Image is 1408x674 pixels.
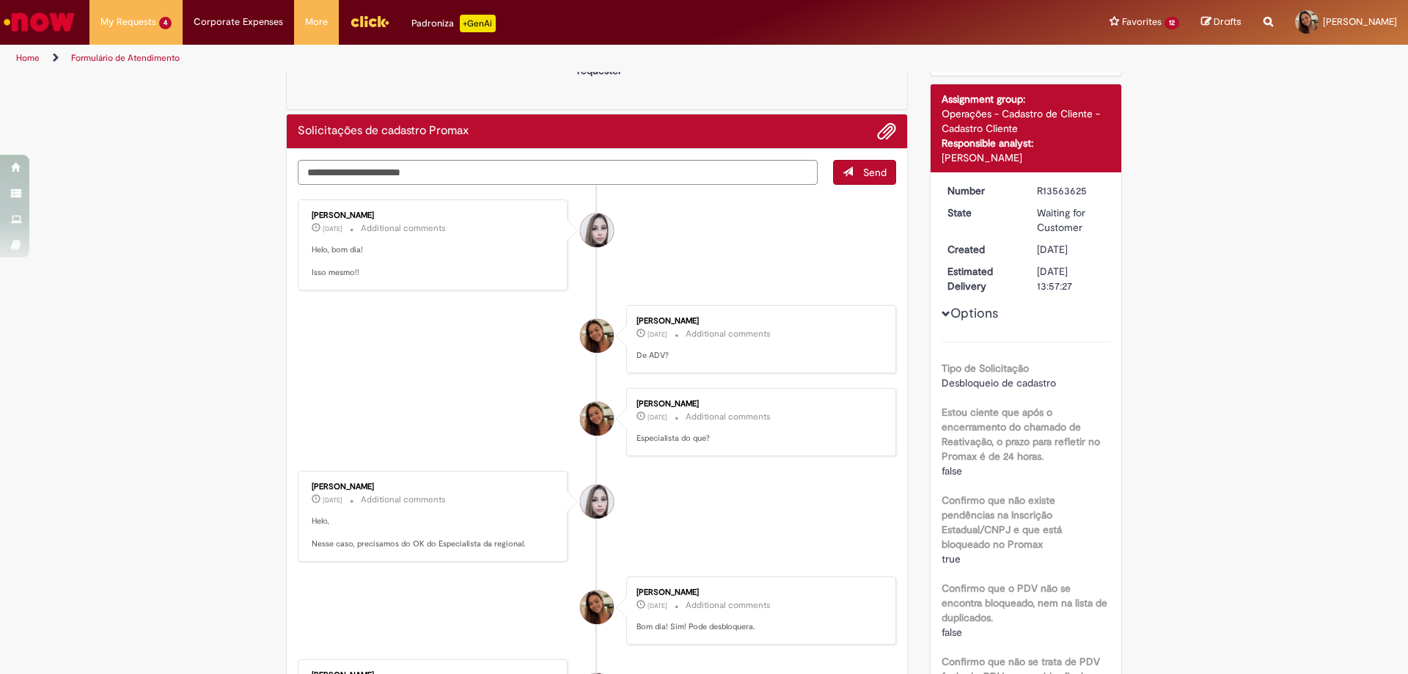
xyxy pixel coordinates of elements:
p: Especialista do que? [637,433,881,444]
span: [DATE] [1037,243,1068,256]
span: 4 [159,17,172,29]
div: R13563625 [1037,183,1105,198]
span: [DATE] [648,601,667,610]
div: [DATE] 13:57:27 [1037,264,1105,293]
time: 26/09/2025 09:26:46 [323,224,342,233]
button: Add attachments [877,122,896,141]
div: Heloisa Carvalho [580,590,614,624]
time: 25/09/2025 10:01:49 [648,601,667,610]
button: Send [833,160,896,185]
time: 24/09/2025 15:25:08 [1037,243,1068,256]
span: [DATE] [323,224,342,233]
b: Tipo de Solicitação [942,362,1029,375]
div: [PERSON_NAME] [312,211,556,220]
small: Additional comments [686,328,771,340]
time: 25/09/2025 10:23:57 [323,496,342,505]
a: Formulário de Atendimento [71,52,180,64]
span: Corporate Expenses [194,15,283,29]
img: ServiceNow [1,7,77,37]
span: [DATE] [648,330,667,339]
time: 25/09/2025 11:57:15 [648,413,667,422]
span: [PERSON_NAME] [1323,15,1397,28]
div: Responsible analyst: [942,136,1111,150]
small: Additional comments [686,599,771,612]
div: Daniele Aparecida Queiroz [580,213,614,247]
p: Helo, bom dia! Isso mesmo!! [312,244,556,279]
b: Estou ciente que após o encerramento do chamado de Reativação, o prazo para refletir no Promax é ... [942,406,1100,463]
span: false [942,464,962,477]
div: Waiting for Customer [1037,205,1105,235]
div: [PERSON_NAME] [637,588,881,597]
p: De ADV? [637,350,881,362]
span: Desbloqueio de cadastro [942,376,1056,389]
ul: Page breadcrumbs [11,45,928,72]
h2: Solicitações de cadastro Promax Ticket history [298,125,469,138]
small: Additional comments [361,494,446,506]
small: Additional comments [361,222,446,235]
time: 25/09/2025 11:57:35 [648,330,667,339]
div: Daniele Aparecida Queiroz [580,485,614,519]
p: +GenAi [460,15,496,32]
div: Assignment group: [942,92,1111,106]
dt: Created [936,242,1027,257]
div: Padroniza [411,15,496,32]
dt: State [936,205,1027,220]
p: Helo, Nesse caso, precisamos do OK do Especialista da regional. [312,516,556,550]
span: Drafts [1214,15,1242,29]
span: true [942,552,961,565]
span: [DATE] [648,413,667,422]
dt: Estimated Delivery [936,264,1027,293]
div: [PERSON_NAME] [637,400,881,409]
span: [DATE] [323,496,342,505]
span: 12 [1165,17,1179,29]
b: Confirmo que não existe pendências na Inscrição Estadual/CNPJ e que está bloqueado no Promax [942,494,1062,551]
b: Confirmo que o PDV não se encontra bloqueado, nem na lista de duplicados. [942,582,1107,624]
img: click_logo_yellow_360x200.png [350,10,389,32]
span: Favorites [1122,15,1162,29]
div: [PERSON_NAME] [312,483,556,491]
a: Drafts [1201,15,1242,29]
p: Bom dia! Sim! Pode desbloquera. [637,621,881,633]
small: Additional comments [686,411,771,423]
div: Heloisa Carvalho [580,319,614,353]
textarea: Type your message here... [298,160,818,185]
div: [PERSON_NAME] [637,317,881,326]
span: Send [863,166,887,179]
div: 24/09/2025 15:25:08 [1037,242,1105,257]
div: Heloisa Carvalho [580,402,614,436]
a: Home [16,52,40,64]
div: [PERSON_NAME] [942,150,1111,165]
span: false [942,626,962,639]
dt: Number [936,183,1027,198]
div: Operações - Cadastro de Cliente - Cadastro Cliente [942,106,1111,136]
span: More [305,15,328,29]
span: My Requests [100,15,156,29]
